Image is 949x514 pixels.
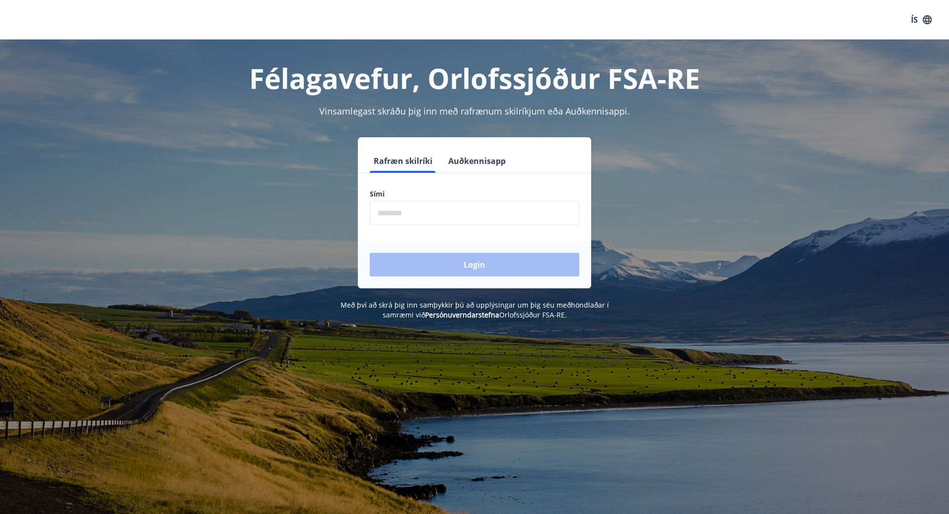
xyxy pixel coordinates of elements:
[425,310,499,319] a: Persónuverndarstefna
[370,189,579,199] label: Sími
[906,11,937,29] button: ÍS
[444,149,510,173] button: Auðkennisapp
[341,300,609,319] span: Með því að skrá þig inn samþykkir þú að upplýsingar um þig séu meðhöndlaðar í samræmi við Orlofss...
[319,105,630,117] span: Vinsamlegast skráðu þig inn með rafrænum skilríkjum eða Auðkennisappi.
[130,59,819,97] h1: Félagavefur, Orlofssjóður FSA-RE
[370,149,436,173] button: Rafræn skilríki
